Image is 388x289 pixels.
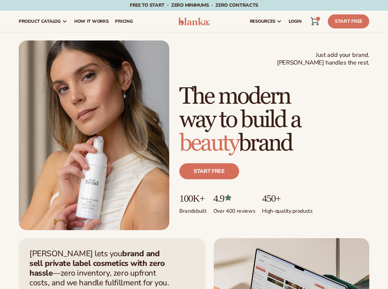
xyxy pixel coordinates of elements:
p: 4.9 [213,193,256,204]
span: Free to start · ZERO minimums · ZERO contracts [130,2,258,8]
span: product catalog [19,19,61,24]
a: pricing [112,11,136,32]
span: How It Works [74,19,109,24]
p: [PERSON_NAME] lets you —zero inventory, zero upfront costs, and we handle fulfillment for you. [29,249,173,287]
span: resources [250,19,275,24]
a: LOGIN [285,11,305,32]
a: Start free [179,163,239,179]
span: Just add your brand. [PERSON_NAME] handles the rest. [277,51,369,67]
a: Start Free [328,14,369,28]
p: High-quality products [262,204,312,215]
strong: brand and sell private label cosmetics with zero hassle [29,248,165,278]
p: Over 400 reviews [213,204,256,215]
h1: The modern way to build a brand [179,85,369,155]
img: logo [178,17,210,25]
span: pricing [115,19,133,24]
a: product catalog [15,11,71,32]
p: 100K+ [179,193,207,204]
a: resources [247,11,285,32]
p: Brands built [179,204,207,215]
span: LOGIN [289,19,302,24]
a: How It Works [71,11,112,32]
span: beauty [179,129,238,158]
img: Female holding tanning mousse. [19,40,169,230]
p: 450+ [262,193,312,204]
